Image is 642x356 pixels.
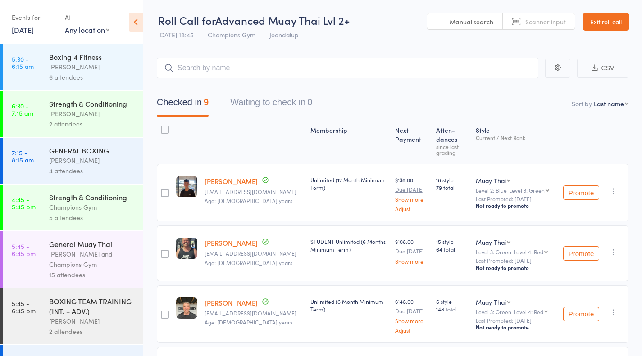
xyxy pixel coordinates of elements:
[49,212,135,223] div: 5 attendees
[395,176,429,212] div: $138.00
[12,196,36,210] time: 4:45 - 5:45 pm
[12,243,36,257] time: 5:45 - 6:45 pm
[157,93,209,117] button: Checked in9
[307,97,312,107] div: 0
[3,138,143,184] a: 7:15 -8:15 amGENERAL BOXING[PERSON_NAME]4 attendees
[563,185,599,200] button: Promote
[49,239,135,249] div: General Muay Thai
[395,318,429,324] a: Show more
[230,93,312,117] button: Waiting to check in0
[49,249,135,270] div: [PERSON_NAME] and Champions Gym
[205,310,303,316] small: richard_lindsay31@ymail.com
[577,59,628,78] button: CSV
[395,206,429,212] a: Adjust
[514,309,543,315] div: Level 4: Red
[476,249,556,255] div: Level 3: Green
[476,238,506,247] div: Muay Thai
[525,17,566,26] span: Scanner input
[509,187,545,193] div: Level 3: Green
[12,25,34,35] a: [DATE]
[49,192,135,202] div: Strength & Conditioning
[476,317,556,324] small: Last Promoted: [DATE]
[176,297,197,319] img: image1697021012.png
[205,318,292,326] span: Age: [DEMOGRAPHIC_DATA] years
[215,13,350,27] span: Advanced Muay Thai Lvl 2+
[436,176,469,184] span: 18 style
[476,309,556,315] div: Level 3: Green
[208,30,255,39] span: Champions Gym
[49,270,135,280] div: 15 attendees
[514,249,543,255] div: Level 4: Red
[49,296,135,316] div: BOXING TEAM TRAINING (INT. + ADV.)
[395,258,429,264] a: Show more
[158,13,215,27] span: Roll Call for
[205,176,258,186] a: [PERSON_NAME]
[472,121,560,160] div: Style
[49,99,135,108] div: Strength & Conditioning
[395,196,429,202] a: Show more
[436,297,469,305] span: 6 style
[395,327,429,333] a: Adjust
[205,189,303,195] small: cgreen20018@gmail.com
[12,102,33,117] time: 6:30 - 7:15 am
[49,119,135,129] div: 2 attendees
[205,250,303,257] small: hollywood.h@outlook.com
[476,187,556,193] div: Level 2: Blue
[563,246,599,261] button: Promote
[176,238,197,259] img: image1707295530.png
[269,30,299,39] span: Joondalup
[476,176,506,185] div: Muay Thai
[436,238,469,245] span: 15 style
[563,307,599,321] button: Promote
[395,238,429,264] div: $108.00
[12,149,34,163] time: 7:15 - 8:15 am
[49,108,135,119] div: [PERSON_NAME]
[594,99,624,108] div: Last name
[476,196,556,202] small: Last Promoted: [DATE]
[205,238,258,248] a: [PERSON_NAME]
[395,248,429,254] small: Due [DATE]
[476,135,556,140] div: Current / Next Rank
[436,184,469,191] span: 79 total
[436,144,469,155] div: since last grading
[205,298,258,307] a: [PERSON_NAME]
[49,62,135,72] div: [PERSON_NAME]
[395,308,429,314] small: Due [DATE]
[583,13,629,31] a: Exit roll call
[3,91,143,137] a: 6:30 -7:15 amStrength & Conditioning[PERSON_NAME]2 attendees
[395,297,429,333] div: $148.00
[49,155,135,166] div: [PERSON_NAME]
[12,300,36,314] time: 5:45 - 6:45 pm
[157,58,538,78] input: Search by name
[49,202,135,212] div: Champions Gym
[3,185,143,230] a: 4:45 -5:45 pmStrength & ConditioningChampions Gym5 attendees
[433,121,472,160] div: Atten­dances
[204,97,209,107] div: 9
[476,257,556,264] small: Last Promoted: [DATE]
[49,72,135,82] div: 6 attendees
[49,166,135,176] div: 4 attendees
[392,121,433,160] div: Next Payment
[476,202,556,209] div: Not ready to promote
[12,55,34,70] time: 5:30 - 6:15 am
[49,316,135,326] div: [PERSON_NAME]
[49,52,135,62] div: Boxing 4 Fitness
[436,305,469,313] span: 148 total
[476,297,506,306] div: Muay Thai
[310,176,388,191] div: Unlimited (12 Month Minimum Term)
[476,264,556,271] div: Not ready to promote
[49,145,135,155] div: GENERAL BOXING
[310,297,388,313] div: Unlimited (6 Month Minimum Term)
[65,10,109,25] div: At
[395,186,429,193] small: Due [DATE]
[307,121,392,160] div: Membership
[176,176,197,197] img: image1727685415.png
[3,231,143,288] a: 5:45 -6:45 pmGeneral Muay Thai[PERSON_NAME] and Champions Gym15 attendees
[3,44,143,90] a: 5:30 -6:15 amBoxing 4 Fitness[PERSON_NAME]6 attendees
[205,197,292,204] span: Age: [DEMOGRAPHIC_DATA] years
[12,10,56,25] div: Events for
[436,245,469,253] span: 64 total
[158,30,194,39] span: [DATE] 18:45
[65,25,109,35] div: Any location
[450,17,493,26] span: Manual search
